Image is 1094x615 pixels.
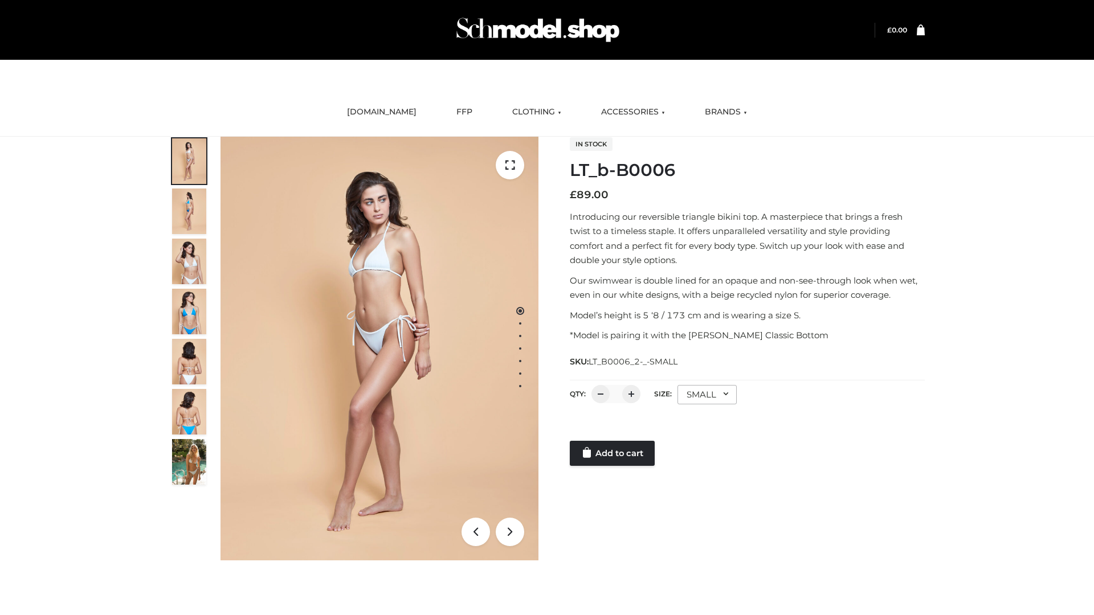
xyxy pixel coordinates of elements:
[172,339,206,384] img: ArielClassicBikiniTop_CloudNine_AzureSky_OW114ECO_7-scaled.jpg
[172,389,206,434] img: ArielClassicBikiniTop_CloudNine_AzureSky_OW114ECO_8-scaled.jpg
[654,389,672,398] label: Size:
[172,138,206,184] img: ArielClassicBikiniTop_CloudNine_AzureSky_OW114ECO_1-scaled.jpg
[696,100,756,125] a: BRANDS
[570,160,925,181] h1: LT_b-B0006
[172,439,206,485] img: Arieltop_CloudNine_AzureSky2.jpg
[338,100,425,125] a: [DOMAIN_NAME]
[887,26,892,34] span: £
[570,308,925,323] p: Model’s height is 5 ‘8 / 173 cm and is wearing a size S.
[570,188,577,201] span: £
[221,137,538,560] img: ArielClassicBikiniTop_CloudNine_AzureSky_OW114ECO_1
[570,210,925,268] p: Introducing our reversible triangle bikini top. A masterpiece that brings a fresh twist to a time...
[452,7,623,52] img: Schmodel Admin 964
[448,100,481,125] a: FFP
[887,26,907,34] bdi: 0.00
[887,26,907,34] a: £0.00
[677,385,737,404] div: SMALL
[570,328,925,343] p: *Model is pairing it with the [PERSON_NAME] Classic Bottom
[570,355,679,368] span: SKU:
[570,389,586,398] label: QTY:
[570,188,609,201] bdi: 89.00
[172,188,206,234] img: ArielClassicBikiniTop_CloudNine_AzureSky_OW114ECO_2-scaled.jpg
[504,100,570,125] a: CLOTHING
[570,273,925,302] p: Our swimwear is double lined for an opaque and non-see-through look when wet, even in our white d...
[570,441,655,466] a: Add to cart
[172,289,206,334] img: ArielClassicBikiniTop_CloudNine_AzureSky_OW114ECO_4-scaled.jpg
[172,239,206,284] img: ArielClassicBikiniTop_CloudNine_AzureSky_OW114ECO_3-scaled.jpg
[589,356,677,367] span: LT_B0006_2-_-SMALL
[570,137,613,151] span: In stock
[593,100,673,125] a: ACCESSORIES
